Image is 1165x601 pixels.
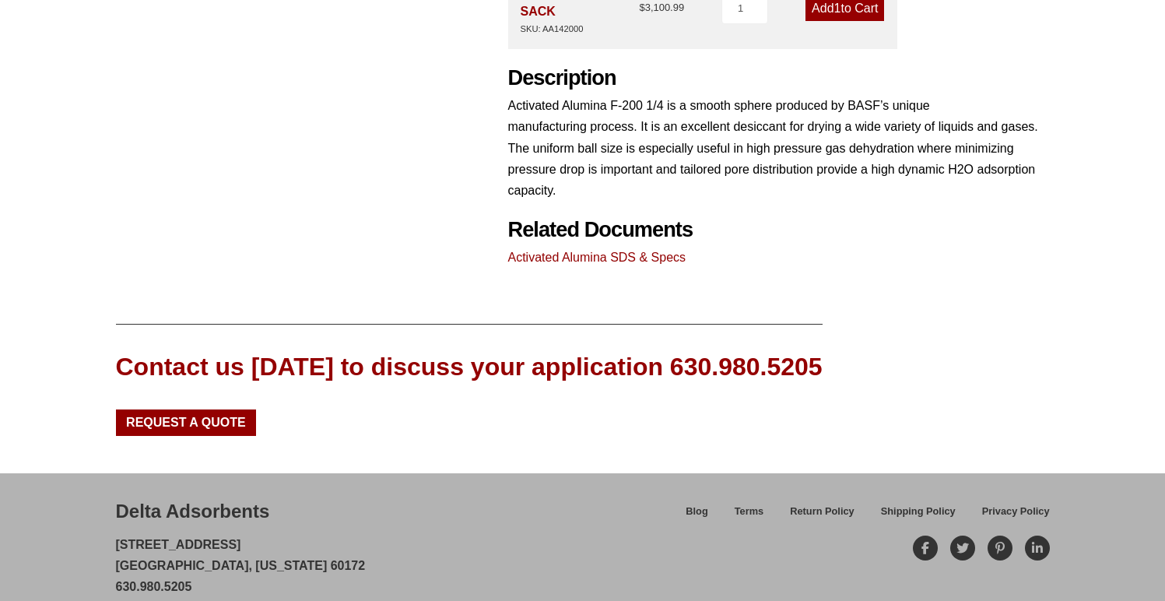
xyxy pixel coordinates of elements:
h2: Description [508,65,1050,91]
a: Request a Quote [116,409,257,436]
div: Contact us [DATE] to discuss your application 630.980.5205 [116,350,823,385]
bdi: 3,100.99 [639,2,684,13]
div: SKU: AA142000 [521,22,640,37]
a: Privacy Policy [969,503,1050,530]
div: Delta Adsorbents [116,498,270,525]
p: Activated Alumina F-200 1/4 is a smooth sphere produced by BASF’s unique manufacturing process. I... [508,95,1050,201]
span: 1 [834,2,841,15]
span: Blog [686,507,707,517]
a: Blog [672,503,721,530]
a: Shipping Policy [868,503,969,530]
span: Return Policy [790,507,854,517]
span: Privacy Policy [982,507,1050,517]
span: Request a Quote [126,416,246,429]
a: Return Policy [777,503,868,530]
a: Terms [721,503,777,530]
span: Terms [735,507,763,517]
span: Shipping Policy [881,507,956,517]
a: Activated Alumina SDS & Specs [508,251,686,264]
span: $ [639,2,644,13]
